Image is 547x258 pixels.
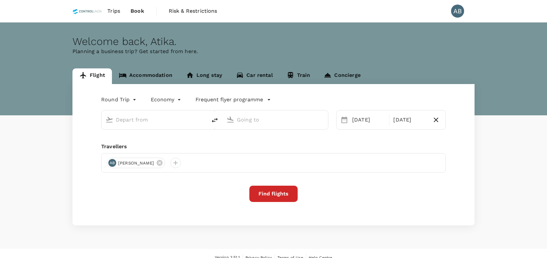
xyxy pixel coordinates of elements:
input: Depart from [116,115,193,125]
a: Concierge [317,68,367,84]
button: Open [202,119,204,120]
button: Find flights [249,186,298,202]
div: AB[PERSON_NAME] [107,158,165,168]
p: Planning a business trip? Get started from here. [72,48,475,55]
div: AB [451,5,464,18]
a: Long stay [179,68,229,84]
div: [DATE] [350,113,388,126]
span: [PERSON_NAME] [114,160,158,166]
div: Welcome back , Atika . [72,36,475,48]
div: AB [108,159,116,167]
a: Train [280,68,317,84]
p: Frequent flyer programme [195,96,263,104]
div: Economy [151,94,182,105]
div: Round Trip [101,94,138,105]
img: Control Union Malaysia Sdn. Bhd. [72,4,102,18]
div: [DATE] [391,113,429,126]
a: Flight [72,68,112,84]
span: Book [131,7,144,15]
span: Risk & Restrictions [169,7,217,15]
input: Going to [237,115,314,125]
a: Car rental [229,68,280,84]
button: Frequent flyer programme [195,96,271,104]
button: delete [207,112,223,128]
span: Trips [107,7,120,15]
div: Travellers [101,143,446,150]
button: Open [323,119,325,120]
a: Accommodation [112,68,179,84]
